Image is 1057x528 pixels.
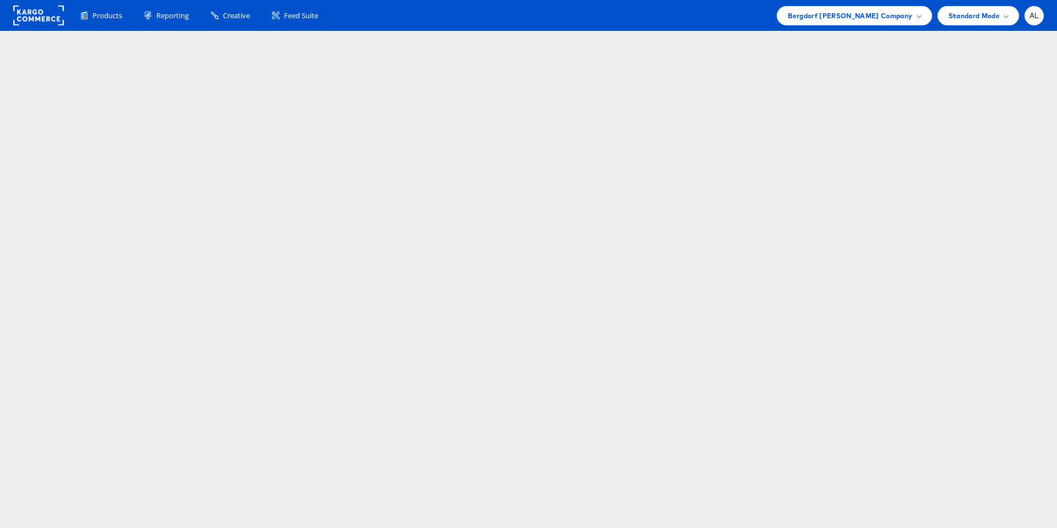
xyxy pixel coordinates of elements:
span: Standard Mode [949,10,1000,21]
span: Reporting [156,10,189,21]
span: Products [92,10,122,21]
span: Creative [223,10,250,21]
span: Feed Suite [284,10,318,21]
span: AL [1029,12,1039,19]
span: Bergdorf [PERSON_NAME] Company [788,10,912,21]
